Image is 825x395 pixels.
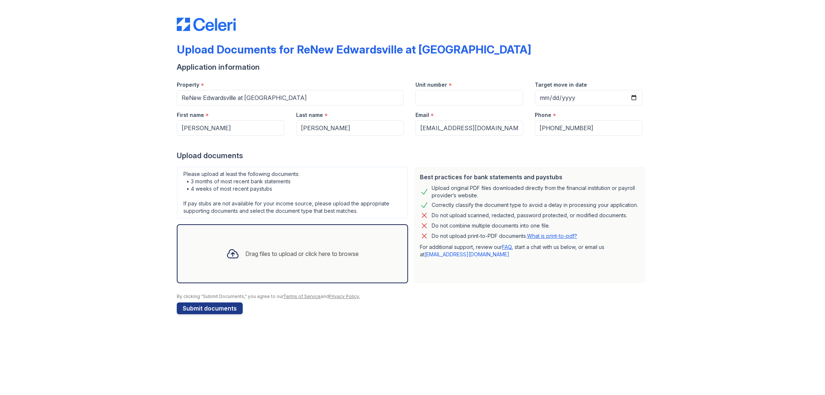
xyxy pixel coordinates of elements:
[177,294,648,299] div: By clicking "Submit Documents," you agree to our and
[415,111,429,119] label: Email
[177,150,648,161] div: Upload documents
[177,62,648,72] div: Application information
[432,221,550,230] div: Do not combine multiple documents into one file.
[432,232,577,240] p: Do not upload print-to-PDF documents.
[420,173,639,181] div: Best practices for bank statements and paystubs
[177,18,236,31] img: CE_Logo_Blue-a8612792a0a2168367f1c8372b55b34899dd931a85d93a1a3d3e32e68fde9ad4.png
[535,111,551,119] label: Phone
[296,111,323,119] label: Last name
[329,294,360,299] a: Privacy Policy.
[424,251,509,257] a: [EMAIL_ADDRESS][DOMAIN_NAME]
[415,81,447,89] label: Unit number
[432,201,638,209] div: Correctly classify the document type to avoid a delay in processing your application.
[502,244,512,250] a: FAQ
[432,184,639,199] div: Upload original PDF files downloaded directly from the financial institution or payroll provider’...
[177,167,408,218] div: Please upload at least the following documents: • 3 months of most recent bank statements • 4 wee...
[245,249,359,258] div: Drag files to upload or click here to browse
[432,211,627,220] div: Do not upload scanned, redacted, password protected, or modified documents.
[420,243,639,258] p: For additional support, review our , start a chat with us below, or email us at
[177,302,243,314] button: Submit documents
[283,294,321,299] a: Terms of Service
[177,43,531,56] div: Upload Documents for ReNew Edwardsville at [GEOGRAPHIC_DATA]
[535,81,587,89] label: Target move in date
[527,233,577,239] a: What is print-to-pdf?
[177,111,204,119] label: First name
[177,81,199,89] label: Property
